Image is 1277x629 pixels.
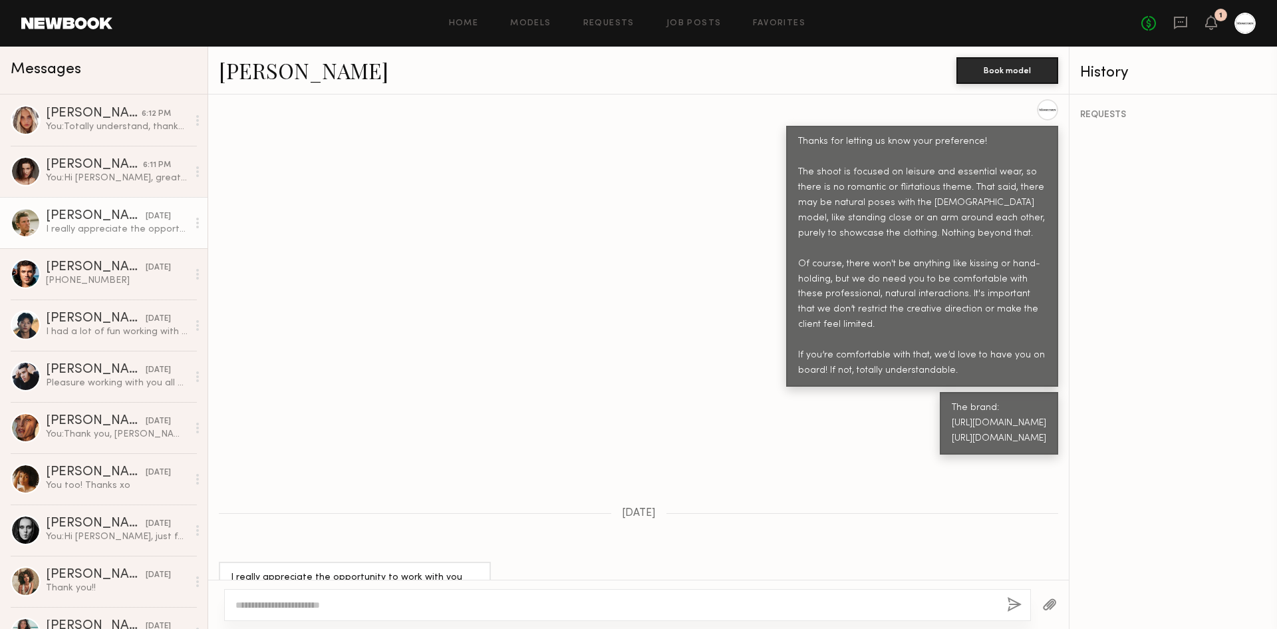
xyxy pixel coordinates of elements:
[146,364,171,377] div: [DATE]
[46,363,146,377] div: [PERSON_NAME]
[219,56,388,85] a: [PERSON_NAME]
[583,19,635,28] a: Requests
[46,210,146,223] div: [PERSON_NAME]
[46,415,146,428] div: [PERSON_NAME]
[449,19,479,28] a: Home
[46,158,143,172] div: [PERSON_NAME]
[1219,12,1222,19] div: 1
[46,582,188,594] div: Thank you!!
[46,377,188,389] div: Pleasure working with you all had a blast!
[952,401,1046,447] div: The brand: [URL][DOMAIN_NAME] [URL][DOMAIN_NAME]
[46,428,188,441] div: You: Thank you, [PERSON_NAME]!
[46,466,146,479] div: [PERSON_NAME]
[666,19,722,28] a: Job Posts
[46,530,188,543] div: You: Hi [PERSON_NAME], just following up. Does this work for you?
[46,274,188,287] div: [PHONE_NUMBER]
[956,57,1058,84] button: Book model
[46,568,146,582] div: [PERSON_NAME]
[510,19,551,28] a: Models
[46,325,188,338] div: I had a lot of fun working with you and the team [DATE]. Thank you for the opportunity!
[46,120,188,133] div: You: Totally understand, thanks [PERSON_NAME]!
[146,210,171,223] div: [DATE]
[146,262,171,274] div: [DATE]
[231,570,479,616] div: I really appreciate the opportunity to work with you guys but unfortunately I’m going to pass. Th...
[143,159,171,172] div: 6:11 PM
[1080,110,1266,120] div: REQUESTS
[46,312,146,325] div: [PERSON_NAME]
[46,517,146,530] div: [PERSON_NAME]
[11,62,81,77] span: Messages
[46,261,146,274] div: [PERSON_NAME]
[956,64,1058,75] a: Book model
[46,172,188,184] div: You: Hi [PERSON_NAME], great. We are just waiting for you to confirm the booking. Sent the bookin...
[46,107,142,120] div: [PERSON_NAME]
[146,467,171,479] div: [DATE]
[46,479,188,492] div: You too! Thanks xo
[798,134,1046,379] div: Thanks for letting us know your preference! The shoot is focused on leisure and essential wear, s...
[622,508,656,519] span: [DATE]
[146,569,171,582] div: [DATE]
[753,19,805,28] a: Favorites
[146,313,171,325] div: [DATE]
[1080,65,1266,81] div: History
[146,518,171,530] div: [DATE]
[46,223,188,236] div: I really appreciate the opportunity to work with you guys but unfortunately I’m going to pass. Th...
[146,415,171,428] div: [DATE]
[142,108,171,120] div: 6:12 PM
